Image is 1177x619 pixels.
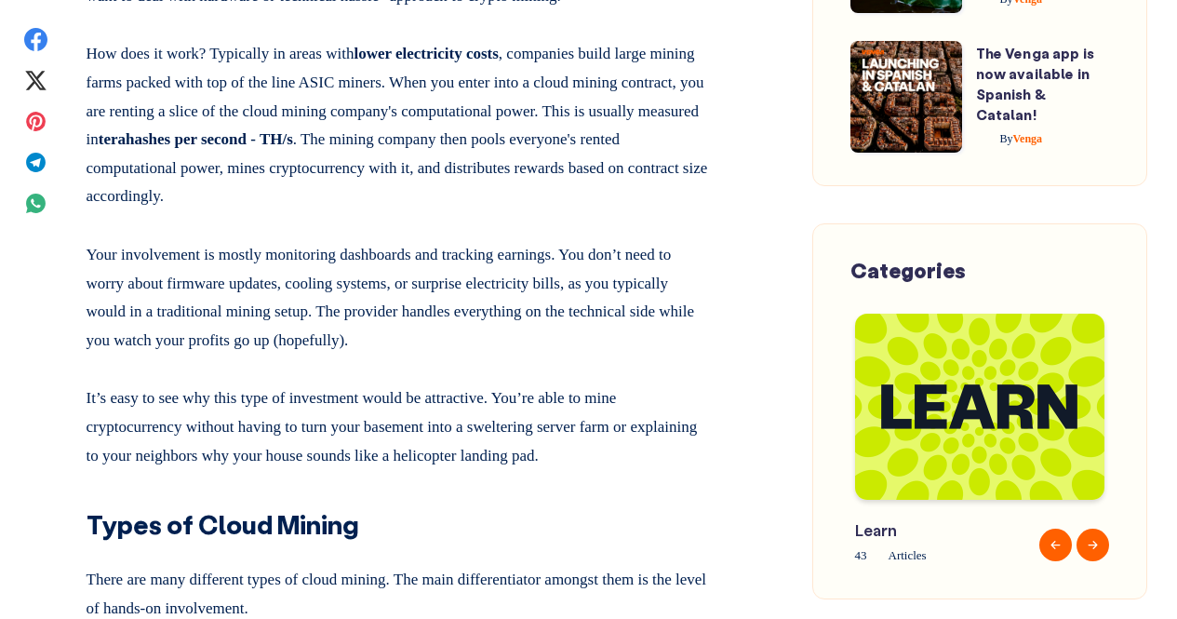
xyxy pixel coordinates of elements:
[99,130,293,148] strong: terahashes per second - TH/s
[976,44,1094,123] a: The Venga app is now available in Spanish & Catalan!
[855,518,1027,542] span: Learn
[1000,132,1013,145] span: By
[976,132,1043,145] a: ByVenga
[1077,529,1109,561] button: Next
[87,377,710,470] p: It’s easy to see why this type of investment would be attractive. You’re able to mine cryptocurre...
[855,545,1027,566] span: 43 Articles
[855,314,1104,500] img: Blog-Tag-Cover---Learn.png
[87,33,710,211] p: How does it work? Typically in areas with , companies build large mining farms packed with top of...
[850,257,966,284] span: Categories
[354,45,498,62] strong: lower electricity costs
[87,234,710,355] p: Your involvement is mostly monitoring dashboards and tracking earnings. You don’t need to worry a...
[87,507,359,541] strong: Types of Cloud Mining
[1039,529,1072,561] button: Previous
[1000,132,1043,145] span: Venga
